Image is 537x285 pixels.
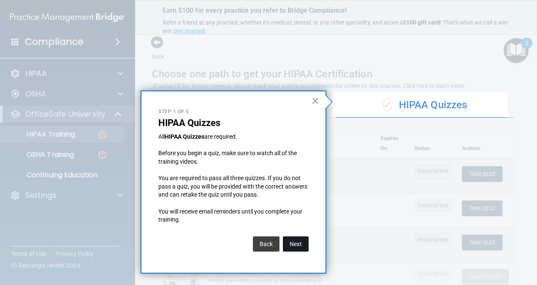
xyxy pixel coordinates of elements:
[204,133,237,140] span: are required.
[283,236,309,252] button: Next
[158,108,309,115] p: Step 1 of 5
[158,208,309,224] p: You will receive email reminders until you complete your training.
[165,133,204,140] strong: HIPAA Quizzes
[336,93,514,118] div: HIPAA Quizzes
[158,174,309,199] p: You are required to pass all three quizzes. If you do not pass a quiz, you will be provided with ...
[383,99,392,111] span: ✓
[253,236,279,252] button: Back
[158,133,165,140] span: All
[158,118,309,129] p: HIPAA Quizzes
[158,149,309,166] p: Before you begin a quiz, make sure to watch all of the training videos.
[311,94,319,107] button: Close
